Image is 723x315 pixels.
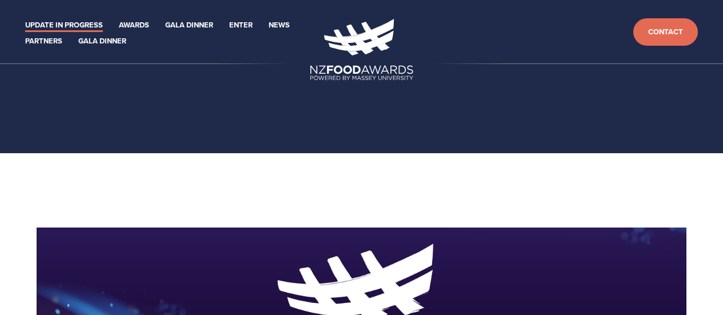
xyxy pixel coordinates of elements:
[633,18,698,46] a: Contact
[25,35,62,48] a: Partners
[269,19,290,32] a: News
[229,19,253,32] a: Enter
[78,35,126,48] a: Gala Dinner
[119,19,149,32] a: Awards
[25,19,103,32] a: Update in Progress
[165,19,213,32] a: Gala Dinner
